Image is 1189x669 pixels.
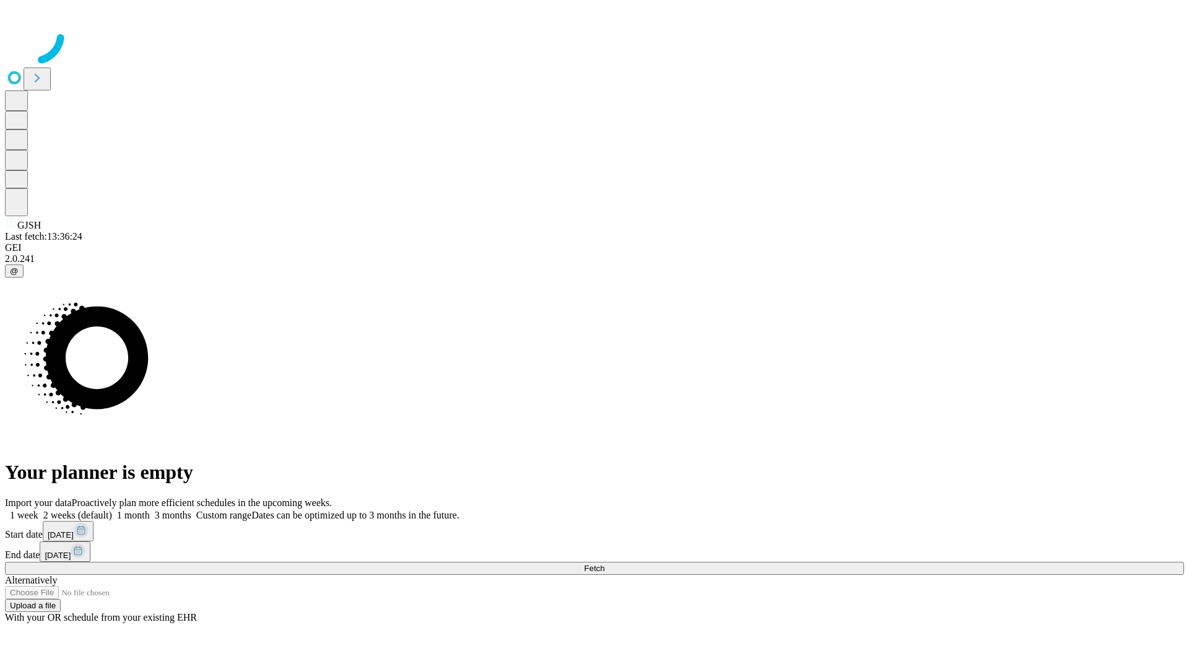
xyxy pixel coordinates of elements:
[5,253,1184,265] div: 2.0.241
[40,541,90,562] button: [DATE]
[5,612,197,623] span: With your OR schedule from your existing EHR
[43,510,112,520] span: 2 weeks (default)
[10,510,38,520] span: 1 week
[5,231,82,242] span: Last fetch: 13:36:24
[5,265,24,278] button: @
[5,242,1184,253] div: GEI
[155,510,191,520] span: 3 months
[5,575,57,585] span: Alternatively
[45,551,71,560] span: [DATE]
[5,599,61,612] button: Upload a file
[5,461,1184,484] h1: Your planner is empty
[5,497,72,508] span: Import your data
[196,510,251,520] span: Custom range
[43,521,94,541] button: [DATE]
[10,266,19,276] span: @
[72,497,332,508] span: Proactively plan more efficient schedules in the upcoming weeks.
[117,510,150,520] span: 1 month
[48,530,74,540] span: [DATE]
[584,564,604,573] span: Fetch
[5,541,1184,562] div: End date
[17,220,41,230] span: GJSH
[251,510,459,520] span: Dates can be optimized up to 3 months in the future.
[5,521,1184,541] div: Start date
[5,562,1184,575] button: Fetch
